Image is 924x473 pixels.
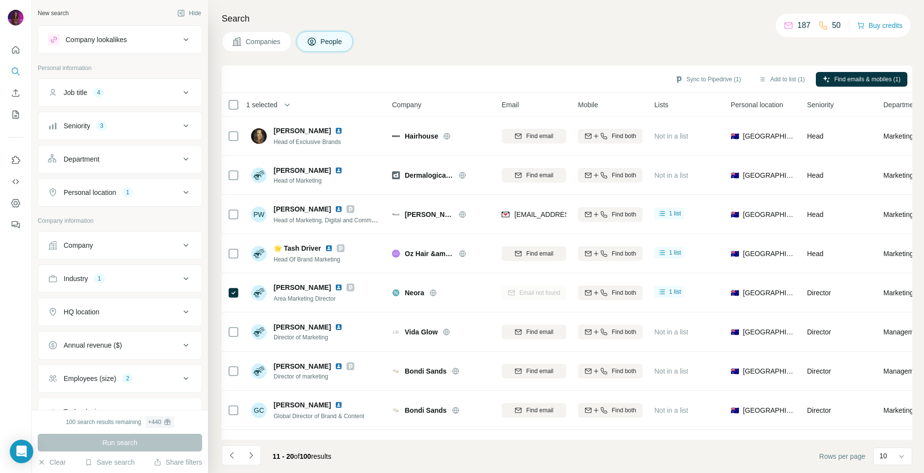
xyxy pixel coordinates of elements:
[731,131,739,141] span: 🇦🇺
[251,128,267,144] img: Avatar
[274,361,331,371] span: [PERSON_NAME]
[857,19,902,32] button: Buy credits
[335,205,343,213] img: LinkedIn logo
[274,166,331,175] span: [PERSON_NAME]
[743,249,795,259] span: [GEOGRAPHIC_DATA]
[300,452,311,460] span: 100
[274,243,321,253] span: 🌟 Tash Driver
[335,323,343,331] img: LinkedIn logo
[654,132,688,140] span: Not in a list
[578,129,643,143] button: Find both
[405,288,424,298] span: Neora
[743,131,795,141] span: [GEOGRAPHIC_DATA]
[612,367,636,376] span: Find both
[502,210,509,219] img: provider findymail logo
[8,173,23,190] button: Use Surfe API
[274,256,340,263] span: Head Of Brand Marketing
[251,363,267,379] img: Avatar
[392,171,400,179] img: Logo of Dermalogica AU
[743,288,795,298] span: [GEOGRAPHIC_DATA]
[66,416,174,428] div: 100 search results remaining
[38,64,202,72] p: Personal information
[273,452,331,460] span: results
[8,216,23,234] button: Feedback
[85,457,135,467] button: Save search
[64,407,104,417] div: Technologies
[94,274,105,283] div: 1
[502,403,566,418] button: Find email
[38,300,202,324] button: HQ location
[246,37,281,47] span: Companies
[731,288,739,298] span: 🇦🇺
[38,267,202,290] button: Industry1
[526,249,553,258] span: Find email
[405,170,454,180] span: Dermalogica AU
[274,413,364,420] span: Global Director of Brand & Content
[38,147,202,171] button: Department
[669,209,681,218] span: 1 list
[321,37,343,47] span: People
[654,100,669,110] span: Lists
[392,406,400,414] img: Logo of Bondi Sands
[251,246,267,261] img: Avatar
[502,364,566,378] button: Find email
[612,328,636,336] span: Find both
[294,452,300,460] span: of
[273,452,294,460] span: 11 - 20
[612,171,636,180] span: Find both
[654,328,688,336] span: Not in a list
[668,72,748,87] button: Sync to Pipedrive (1)
[93,88,104,97] div: 4
[274,322,331,332] span: [PERSON_NAME]
[64,188,116,197] div: Personal location
[612,132,636,141] span: Find both
[122,374,133,383] div: 2
[38,114,202,138] button: Seniority3
[807,406,831,414] span: Director
[38,457,66,467] button: Clear
[392,100,421,110] span: Company
[392,328,400,336] img: Logo of Vida Glow
[578,207,643,222] button: Find both
[807,250,823,258] span: Head
[752,72,812,87] button: Add to list (1)
[731,100,783,110] span: Personal location
[526,171,553,180] span: Find email
[392,289,400,297] img: Logo of Neora
[526,328,553,336] span: Find email
[816,72,907,87] button: Find emails & mobiles (1)
[96,121,107,130] div: 3
[38,367,202,390] button: Employees (size)2
[514,211,630,218] span: [EMAIL_ADDRESS][DOMAIN_NAME]
[8,84,23,102] button: Enrich CSV
[405,405,447,415] span: Bondi Sands
[274,295,336,302] span: Area Marketing Director
[64,340,122,350] div: Annual revenue ($)
[797,20,810,31] p: 187
[807,328,831,336] span: Director
[731,210,739,219] span: 🇦🇺
[10,440,33,463] div: Open Intercom Messenger
[335,401,343,409] img: LinkedIn logo
[834,75,901,84] span: Find emails & mobiles (1)
[222,446,241,465] button: Navigate to previous page
[405,249,454,259] span: Oz Hair &amp; Beauty
[612,210,636,219] span: Find both
[8,63,23,80] button: Search
[64,240,93,250] div: Company
[8,194,23,212] button: Dashboard
[274,372,354,381] span: Director of marketing
[807,171,823,179] span: Head
[654,367,688,375] span: Not in a list
[38,81,202,104] button: Job title4
[819,451,865,461] span: Rows per page
[274,139,341,145] span: Head of Exclusive Brands
[64,374,116,383] div: Employees (size)
[405,131,438,141] span: Hairhouse
[807,132,823,140] span: Head
[8,10,23,25] img: Avatar
[38,28,202,51] button: Company lookalikes
[807,100,833,110] span: Seniority
[578,285,643,300] button: Find both
[246,100,277,110] span: 1 selected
